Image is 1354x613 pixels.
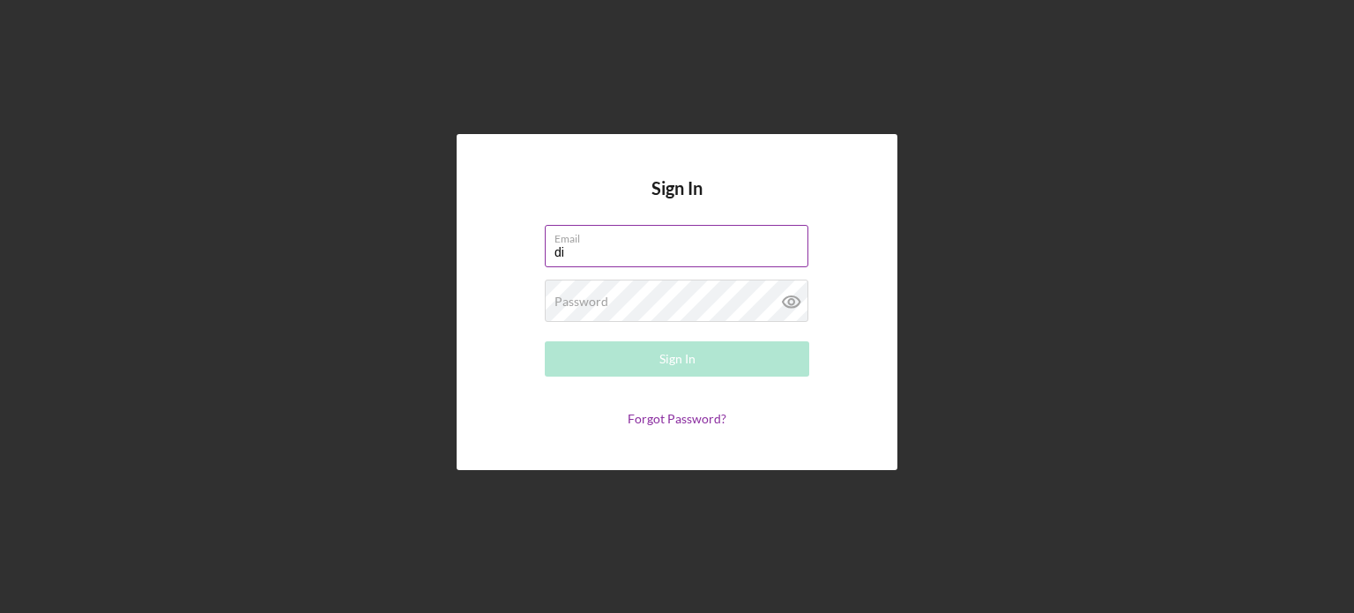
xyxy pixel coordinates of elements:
[554,295,608,309] label: Password
[545,341,809,377] button: Sign In
[651,178,703,225] h4: Sign In
[628,411,726,426] a: Forgot Password?
[554,226,808,245] label: Email
[659,341,696,377] div: Sign In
